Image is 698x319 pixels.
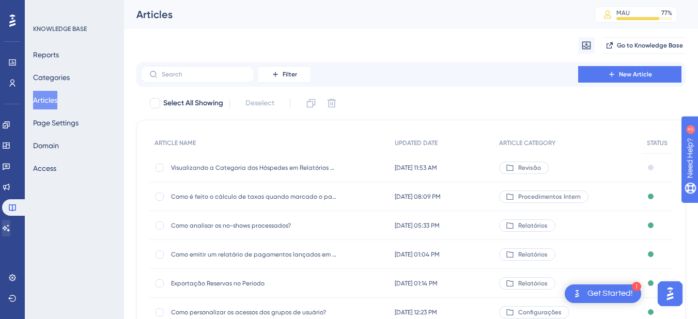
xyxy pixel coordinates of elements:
[661,9,672,17] div: 77 %
[33,25,87,33] div: KNOWLEDGE BASE
[565,284,641,303] div: Open Get Started! checklist, remaining modules: 1
[171,221,336,230] span: Como analisar os no-shows processados?
[171,164,336,172] span: Visualizando a Categoria dos Hóspedes em Relatórios do HITS
[162,71,245,78] input: Search
[171,250,336,259] span: Como emitir um relatório de pagamentos lançados em um determinado período?
[518,279,548,288] span: Relatórios
[616,9,630,17] div: MAU
[283,70,297,78] span: Filter
[33,159,56,178] button: Access
[617,41,683,50] span: Go to Knowledge Base
[632,282,641,291] div: 1
[587,288,633,299] div: Get Started!
[518,308,562,316] span: Configurações
[72,5,75,13] div: 2
[619,70,652,78] span: New Article
[33,91,57,109] button: Articles
[395,164,437,172] span: [DATE] 11:53 AM
[258,66,310,83] button: Filter
[395,139,438,147] span: UPDATED DATE
[518,193,581,201] span: Procedimentos Intern
[518,250,548,259] span: Relatórios
[395,221,440,230] span: [DATE] 05:33 PM
[236,94,284,113] button: Deselect
[603,37,686,54] button: Go to Knowledge Base
[647,139,668,147] span: STATUS
[518,164,541,172] span: Revisão
[171,279,336,288] span: Exportação Reservas no Período
[136,7,569,22] div: Articles
[154,139,196,147] span: ARTICLE NAME
[395,250,440,259] span: [DATE] 01:04 PM
[24,3,65,15] span: Need Help?
[33,45,59,64] button: Reports
[171,308,336,316] span: Como personalizar os acessos dos grupos de usuário?
[171,193,336,201] span: Como é feito o cálculo de taxas quando marcado o parâmetro para subtrair em Hotel > Hotéis
[33,114,79,132] button: Page Settings
[33,68,70,87] button: Categories
[578,66,681,83] button: New Article
[33,136,59,155] button: Domain
[395,193,441,201] span: [DATE] 08:09 PM
[395,279,438,288] span: [DATE] 01:14 PM
[518,221,548,230] span: Relatórios
[163,97,223,109] span: Select All Showing
[571,288,583,300] img: launcher-image-alternative-text
[499,139,555,147] span: ARTICLE CATEGORY
[245,97,274,109] span: Deselect
[655,278,686,309] iframe: UserGuiding AI Assistant Launcher
[395,308,437,316] span: [DATE] 12:23 PM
